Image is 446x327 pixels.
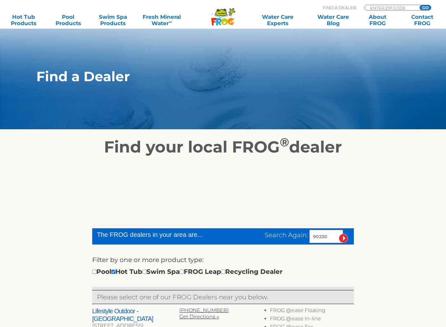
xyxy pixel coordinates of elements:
a: Swim SpaProducts [95,14,130,26]
a: PoolProducts [51,14,86,26]
a: Water CareExperts [249,14,306,26]
div: The FROG dealers in your area are... [97,230,226,239]
li: FROG @ease In-line [270,316,354,324]
a: Water CareBlog [316,14,351,26]
a: [PHONE_NUMBER] [179,307,229,313]
h2: Lifestyle Outdoor - [GEOGRAPHIC_DATA] [92,307,179,323]
a: ContactFROG [405,14,440,26]
h2: Find your local FROG dealer [27,138,419,157]
sup: ∞ [169,19,172,24]
a: Get Directions » [179,314,219,320]
div: Pool Hot Tub Swim Spa FROG Leap Recycling Dealer [92,267,283,277]
label: Filter by one or more product type: [92,255,204,265]
sup: ® [280,135,289,149]
input: Zip Code Form [369,5,413,11]
input: GO [420,5,431,10]
li: FROG @ease Floating [270,307,354,316]
p: Find A Dealer [323,5,356,11]
p: Please select one of our FROG Dealers near you below. [97,292,349,302]
h1: Find a Dealer [36,69,380,84]
a: AboutFROG [361,14,395,26]
a: Hot TubProducts [6,14,41,26]
a: Fresh MineralWater∞ [140,14,183,26]
span: Search Again: [265,231,308,239]
input: Submit [339,234,348,243]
